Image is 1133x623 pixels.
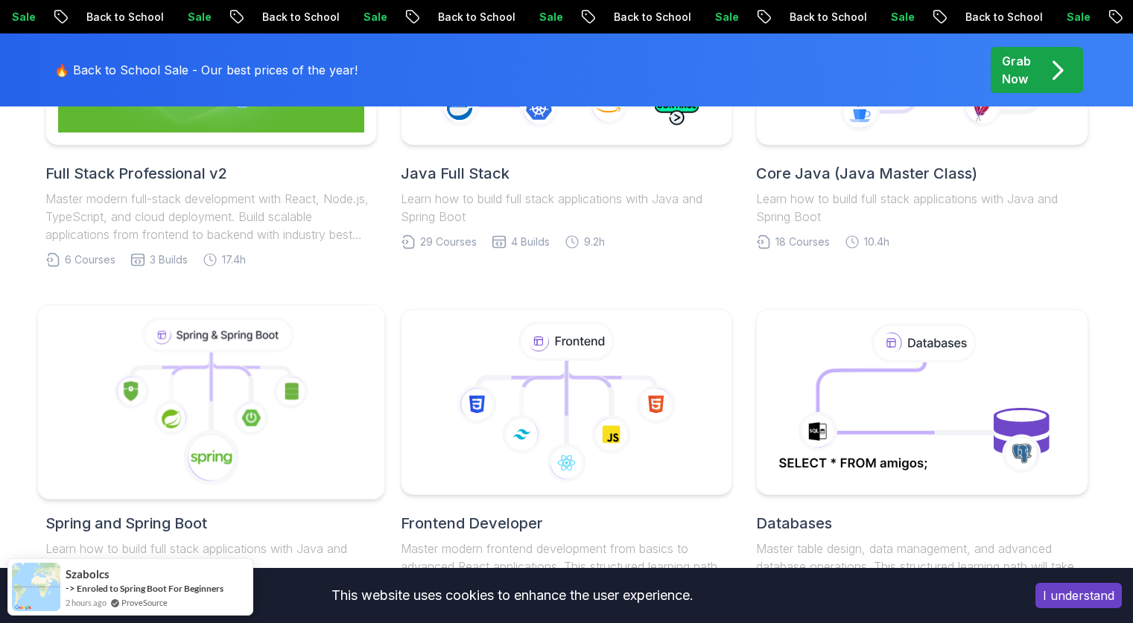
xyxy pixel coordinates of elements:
p: Learn how to build full stack applications with Java and Spring Boot [401,190,732,226]
a: Enroled to Spring Boot For Beginners [77,583,223,594]
h2: Databases [756,513,1088,534]
p: Sale [1031,10,1079,25]
div: This website uses cookies to enhance the user experience. [11,579,1013,612]
span: 3 Builds [150,252,188,267]
h2: Frontend Developer [401,513,732,534]
p: Sale [152,10,200,25]
span: 2 hours ago [66,596,107,609]
p: Back to School [51,10,152,25]
p: Grab Now [1002,52,1031,88]
h2: Spring and Spring Boot [45,513,377,534]
span: -> [66,582,75,594]
span: 6 Courses [65,252,115,267]
button: Accept cookies [1035,583,1122,608]
span: Szabolcs [66,568,110,581]
p: Master table design, data management, and advanced database operations. This structured learning ... [756,540,1088,593]
h2: Java Full Stack [401,163,732,184]
p: Back to School [402,10,504,25]
p: Back to School [754,10,855,25]
p: Learn how to build full stack applications with Java and Spring Boot [756,190,1088,226]
p: 🔥 Back to School Sale - Our best prices of the year! [54,61,358,79]
p: Sale [679,10,727,25]
p: Sale [504,10,551,25]
span: 4 Builds [511,234,550,249]
p: Back to School [930,10,1031,25]
p: Sale [328,10,375,25]
p: Learn how to build full stack applications with Java and Spring Boot [45,540,377,575]
p: Master modern full-stack development with React, Node.js, TypeScript, and cloud deployment. Build... [45,190,377,243]
img: provesource social proof notification image [12,563,60,611]
span: 9.2h [584,234,605,249]
a: ProveSource [121,596,168,609]
p: Master modern frontend development from basics to advanced React applications. This structured le... [401,540,732,593]
p: Back to School [226,10,328,25]
span: 29 Courses [420,234,477,249]
a: Spring and Spring BootLearn how to build full stack applications with Java and Spring Boot10 Cour... [45,309,377,599]
a: Frontend DeveloperMaster modern frontend development from basics to advanced React applications. ... [401,309,732,617]
span: 17.4h [222,252,246,267]
h2: Full Stack Professional v2 [45,163,377,184]
p: Sale [855,10,903,25]
p: Back to School [578,10,679,25]
a: DatabasesMaster table design, data management, and advanced database operations. This structured ... [756,309,1088,617]
span: 10.4h [864,234,889,249]
h2: Core Java (Java Master Class) [756,163,1088,184]
span: 18 Courses [775,234,830,249]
